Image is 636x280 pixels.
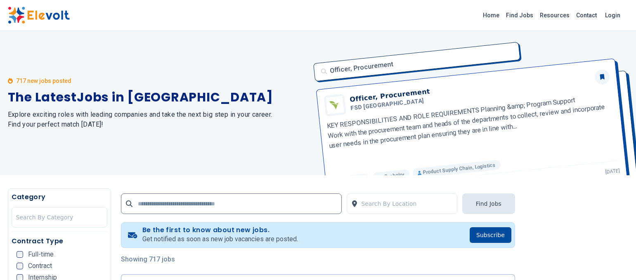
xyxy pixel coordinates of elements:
[17,251,23,258] input: Full-time
[462,193,515,214] button: Find Jobs
[16,77,71,85] p: 717 new jobs posted
[503,9,537,22] a: Find Jobs
[17,263,23,269] input: Contract
[480,9,503,22] a: Home
[28,251,54,258] span: Full-time
[142,234,298,244] p: Get notified as soon as new job vacancies are posted.
[121,254,515,264] p: Showing 717 jobs
[600,7,625,24] a: Login
[8,90,308,105] h1: The Latest Jobs in [GEOGRAPHIC_DATA]
[28,263,52,269] span: Contract
[573,9,600,22] a: Contact
[470,227,511,243] button: Subscribe
[142,226,298,234] h4: Be the first to know about new jobs.
[12,236,108,246] h5: Contract Type
[12,192,108,202] h5: Category
[8,110,308,129] h2: Explore exciting roles with leading companies and take the next big step in your career. Find you...
[8,7,70,24] img: Elevolt
[537,9,573,22] a: Resources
